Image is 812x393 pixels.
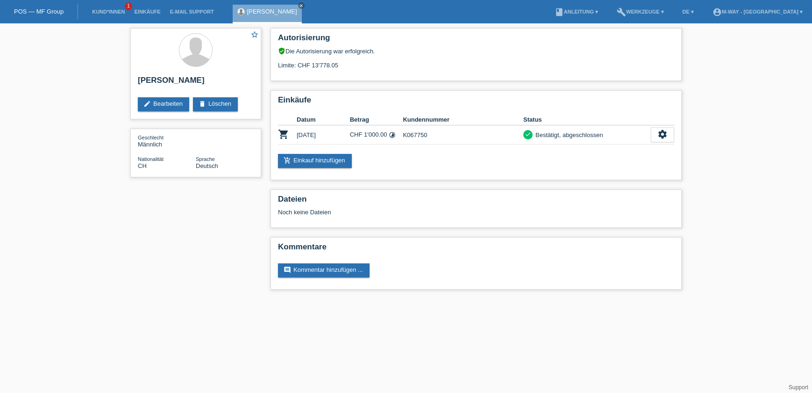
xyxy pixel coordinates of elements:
a: add_shopping_cartEinkauf hinzufügen [278,154,352,168]
i: delete [199,100,206,108]
i: close [299,3,304,8]
td: [DATE] [297,125,350,145]
i: book [555,7,564,17]
a: star_border [250,30,259,40]
h2: Kommentare [278,242,674,256]
i: check [525,131,531,138]
a: Kund*innen [87,9,129,15]
th: Kundennummer [403,114,523,125]
a: commentKommentar hinzufügen ... [278,263,370,277]
i: build [617,7,626,17]
i: Fixe Raten (12 Raten) [389,131,396,138]
a: bookAnleitung ▾ [550,9,603,15]
i: verified_user [278,47,285,55]
th: Betrag [350,114,403,125]
div: Noch keine Dateien [278,209,563,216]
a: DE ▾ [678,9,698,15]
h2: Autorisierung [278,33,674,47]
a: editBearbeiten [138,97,189,111]
span: Sprache [196,156,215,162]
i: account_circle [712,7,722,17]
td: K067750 [403,125,523,145]
i: edit [143,100,151,108]
th: Datum [297,114,350,125]
i: star_border [250,30,259,39]
i: POSP00026440 [278,129,289,140]
i: settings [657,129,668,139]
a: POS — MF Group [14,8,64,15]
a: buildWerkzeuge ▾ [612,9,669,15]
h2: Einkäufe [278,95,674,109]
th: Status [523,114,651,125]
div: Bestätigt, abgeschlossen [533,130,603,140]
a: account_circlem-way - [GEOGRAPHIC_DATA] ▾ [708,9,807,15]
div: Limite: CHF 13'778.05 [278,55,674,69]
i: add_shopping_cart [284,157,291,164]
td: CHF 1'000.00 [350,125,403,145]
span: Geschlecht [138,135,164,140]
a: Einkäufe [129,9,165,15]
span: Schweiz [138,162,147,169]
a: [PERSON_NAME] [247,8,297,15]
h2: Dateien [278,195,674,209]
a: deleteLöschen [193,97,238,111]
span: Deutsch [196,162,218,169]
span: 1 [125,2,132,10]
a: close [298,2,305,9]
div: Die Autorisierung war erfolgreich. [278,47,674,55]
span: Nationalität [138,156,164,162]
a: E-Mail Support [165,9,219,15]
a: Support [789,384,808,391]
h2: [PERSON_NAME] [138,76,254,90]
div: Männlich [138,134,196,148]
i: comment [284,266,291,274]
